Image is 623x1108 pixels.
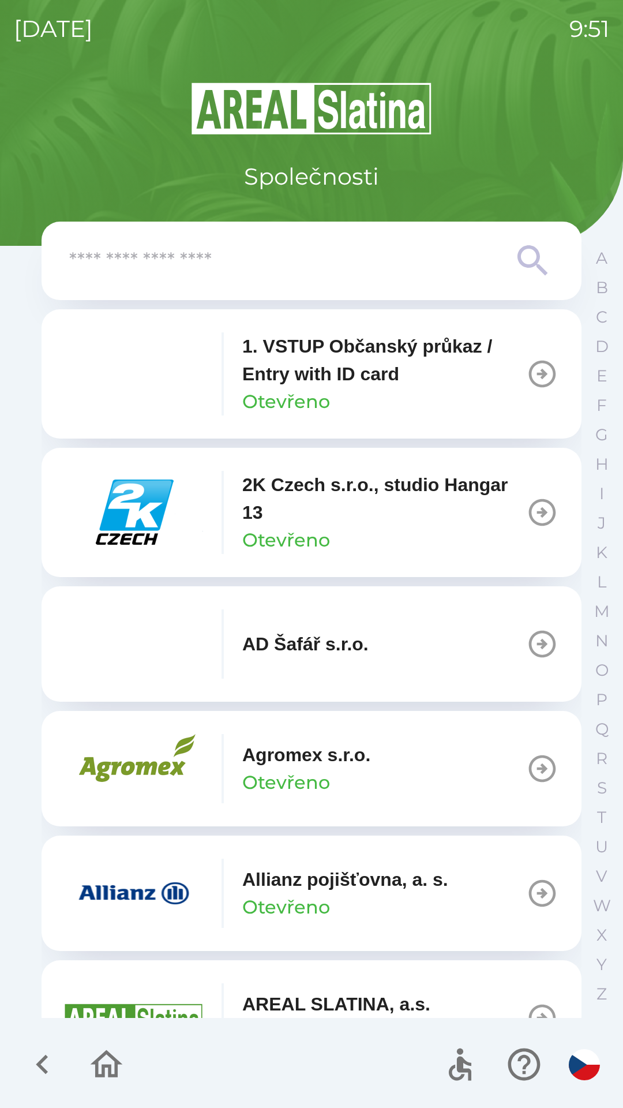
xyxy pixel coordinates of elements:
[587,273,616,302] button: B
[587,567,616,597] button: L
[587,302,616,332] button: C
[242,526,330,554] p: Otevřeno
[65,609,203,679] img: fe4c8044-c89c-4fb5-bacd-c2622eeca7e4.png
[587,832,616,862] button: U
[242,893,330,921] p: Otevřeno
[569,12,609,46] p: 9:51
[587,803,616,832] button: T
[598,513,606,533] p: J
[596,984,607,1004] p: Z
[242,990,430,1018] p: AREAL SLATINA, a.s.
[597,778,607,798] p: S
[242,741,370,769] p: Agromex s.r.o.
[595,454,609,474] p: H
[587,626,616,656] button: N
[42,309,581,439] button: 1. VSTUP Občanský průkaz / Entry with ID cardOtevřeno
[596,925,607,945] p: X
[596,395,607,415] p: F
[242,388,330,415] p: Otevřeno
[595,660,609,680] p: O
[595,425,608,445] p: G
[42,836,581,951] button: Allianz pojišťovna, a. s.Otevřeno
[595,631,609,651] p: N
[596,954,607,975] p: Y
[42,960,581,1076] button: AREAL SLATINA, a.s.Otevřeno
[587,332,616,361] button: D
[587,508,616,538] button: J
[65,983,203,1053] img: aad3f322-fb90-43a2-be23-5ead3ef36ce5.png
[587,685,616,714] button: P
[65,734,203,803] img: 33c739ec-f83b-42c3-a534-7980a31bd9ae.png
[65,339,203,409] img: 79c93659-7a2c-460d-85f3-2630f0b529cc.png
[587,979,616,1009] button: Z
[587,862,616,891] button: V
[587,920,616,950] button: X
[42,711,581,826] button: Agromex s.r.o.Otevřeno
[587,244,616,273] button: A
[587,450,616,479] button: H
[587,538,616,567] button: K
[593,896,611,916] p: W
[596,278,608,298] p: B
[599,484,604,504] p: I
[587,597,616,626] button: M
[244,159,379,194] p: Společnosti
[595,719,609,739] p: Q
[587,950,616,979] button: Y
[596,690,607,710] p: P
[242,332,526,388] p: 1. VSTUP Občanský průkaz / Entry with ID card
[587,420,616,450] button: G
[587,391,616,420] button: F
[596,248,607,268] p: A
[587,361,616,391] button: E
[242,866,448,893] p: Allianz pojišťovna, a. s.
[587,891,616,920] button: W
[595,336,609,357] p: D
[587,479,616,508] button: I
[597,807,606,828] p: T
[596,748,607,769] p: R
[42,448,581,577] button: 2K Czech s.r.o., studio Hangar 13Otevřeno
[594,601,610,622] p: M
[242,471,526,526] p: 2K Czech s.r.o., studio Hangar 13
[596,366,607,386] p: E
[42,586,581,702] button: AD Šafář s.r.o.
[596,307,607,327] p: C
[597,572,606,592] p: L
[587,656,616,685] button: O
[14,12,93,46] p: [DATE]
[595,837,608,857] p: U
[242,630,369,658] p: AD Šafář s.r.o.
[65,859,203,928] img: f3415073-8ef0-49a2-9816-fbbc8a42d535.png
[596,866,607,886] p: V
[587,714,616,744] button: Q
[242,769,330,796] p: Otevřeno
[596,542,607,563] p: K
[569,1049,600,1080] img: cs flag
[587,773,616,803] button: S
[42,81,581,136] img: Logo
[587,744,616,773] button: R
[65,478,203,547] img: 46855577-05aa-44e5-9e88-426d6f140dc0.png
